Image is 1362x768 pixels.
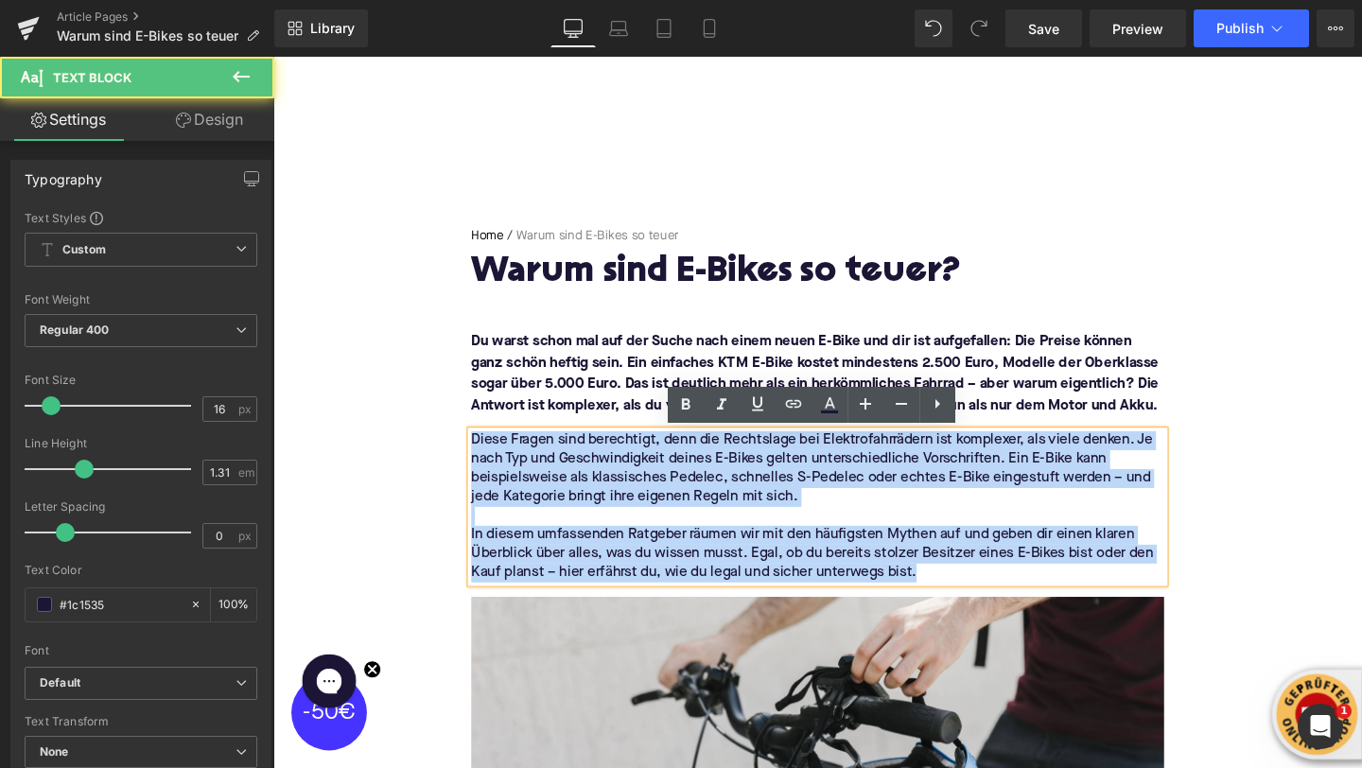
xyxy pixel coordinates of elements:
[21,621,96,691] iframe: Gorgias live chat messenger
[53,70,131,85] span: Text Block
[208,179,242,199] a: Home
[687,9,732,47] a: Mobile
[242,179,255,199] span: /
[40,323,110,337] b: Regular 400
[40,744,69,759] b: None
[1194,9,1309,47] button: Publish
[960,9,998,47] button: Redo
[141,98,278,141] a: Design
[25,715,257,728] div: Text Transform
[208,291,931,375] font: Du warst schon mal auf der Suche nach einem neuen E-Bike und dir ist aufgefallen: Die Preise könn...
[25,564,257,577] div: Text Color
[95,635,113,654] button: Close teaser
[238,403,254,415] span: px
[25,293,257,306] div: Font Weight
[238,530,254,542] span: px
[1336,704,1352,719] span: 1
[31,678,87,702] span: -50€
[208,179,936,207] nav: breadcrumbs
[62,242,106,258] b: Custom
[915,9,952,47] button: Undo
[25,500,257,514] div: Letter Spacing
[208,207,936,249] h1: Warum sind E-Bikes so teuer?
[1090,9,1186,47] a: Preview
[1298,704,1343,749] iframe: Intercom live chat
[1317,9,1354,47] button: More
[25,437,257,450] div: Line Height
[310,20,355,37] span: Library
[1216,21,1264,36] span: Publish
[208,393,936,473] p: Diese Fragen sind berechtigt, denn die Rechtslage bei Elektrofahrrädern ist komplexer, als viele ...
[596,9,641,47] a: Laptop
[25,374,257,387] div: Font Size
[1112,19,1163,39] span: Preview
[57,9,274,25] a: Article Pages
[1028,19,1059,39] span: Save
[25,210,257,225] div: Text Styles
[19,650,98,729] div: -50€Close teaser
[274,9,368,47] a: New Library
[25,161,102,187] div: Typography
[211,588,256,621] div: %
[57,28,238,44] span: Warum sind E-Bikes so teuer
[208,493,936,552] p: In diesem umfassenden Ratgeber räumen wir mit den häufigsten Mythen auf und geben dir einen klare...
[60,594,181,615] input: Color
[641,9,687,47] a: Tablet
[25,644,257,657] div: Font
[238,466,254,479] span: em
[40,675,80,691] i: Default
[550,9,596,47] a: Desktop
